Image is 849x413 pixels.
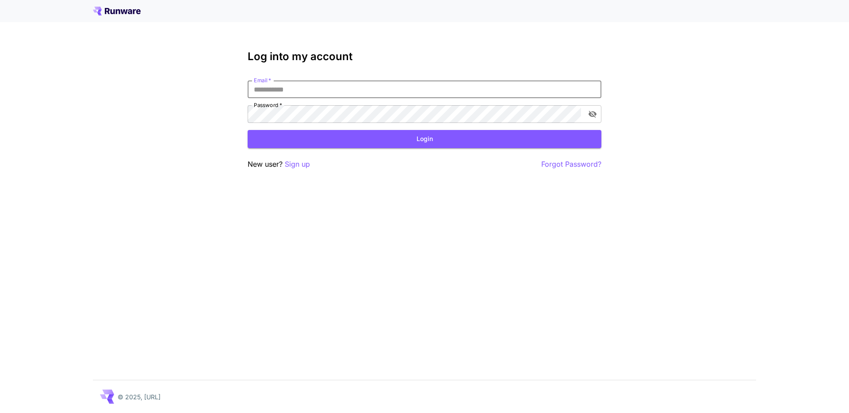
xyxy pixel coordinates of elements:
[254,76,271,84] label: Email
[541,159,601,170] button: Forgot Password?
[285,159,310,170] button: Sign up
[248,130,601,148] button: Login
[248,50,601,63] h3: Log into my account
[118,392,161,402] p: © 2025, [URL]
[248,159,310,170] p: New user?
[585,106,600,122] button: toggle password visibility
[254,101,282,109] label: Password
